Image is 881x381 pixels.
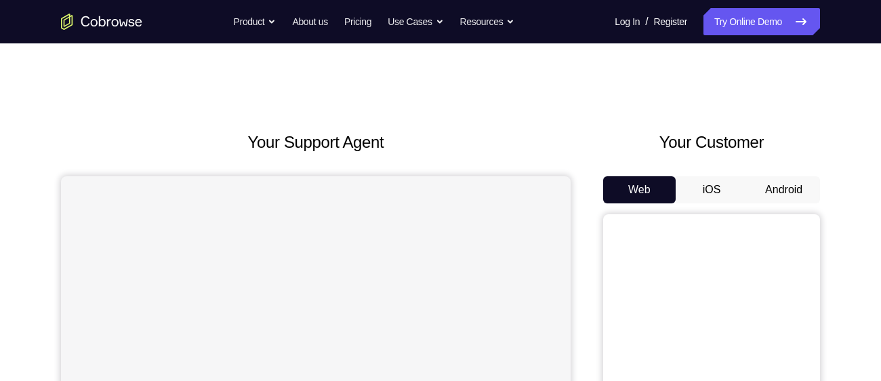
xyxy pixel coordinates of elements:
a: Pricing [344,8,371,35]
button: Use Cases [388,8,443,35]
a: Try Online Demo [703,8,820,35]
h2: Your Customer [603,130,820,155]
button: Resources [460,8,515,35]
span: / [645,14,648,30]
button: Product [234,8,276,35]
a: About us [292,8,327,35]
button: Android [747,176,820,203]
h2: Your Support Agent [61,130,571,155]
button: Web [603,176,676,203]
a: Log In [615,8,640,35]
a: Go to the home page [61,14,142,30]
a: Register [654,8,687,35]
button: iOS [676,176,748,203]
